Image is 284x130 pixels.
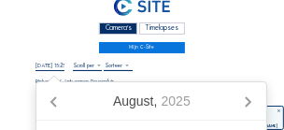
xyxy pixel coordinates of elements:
[162,94,191,108] i: 2025
[139,22,185,35] div: Timelapses
[99,42,184,53] a: Mijn C-Site
[99,22,137,35] div: Camera's
[106,86,198,116] div: August,
[35,62,64,69] input: Zoek op datum 󰅀
[35,79,114,85] div: Rinkoniën / Antwerpen Royerssluis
